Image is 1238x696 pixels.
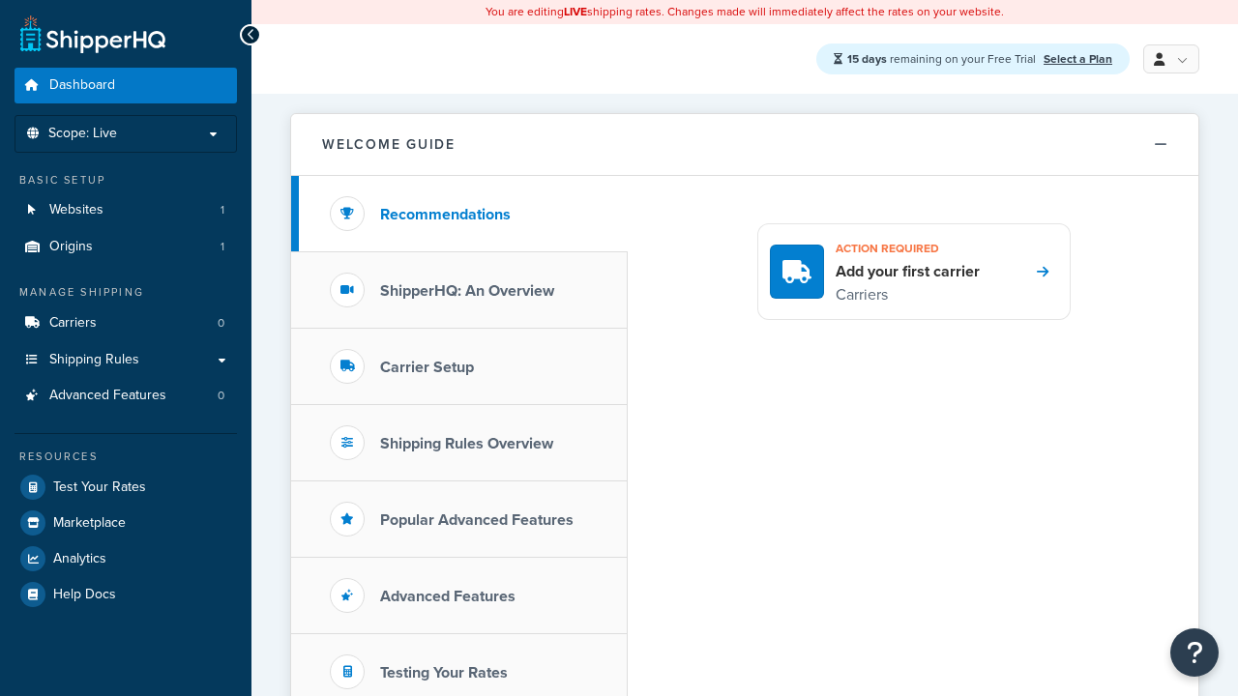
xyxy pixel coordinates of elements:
[15,229,237,265] a: Origins1
[847,50,887,68] strong: 15 days
[322,137,456,152] h2: Welcome Guide
[53,587,116,603] span: Help Docs
[380,664,508,681] h3: Testing Your Rates
[221,239,224,255] span: 1
[49,77,115,94] span: Dashboard
[48,126,117,142] span: Scope: Live
[15,378,237,414] li: Advanced Features
[15,305,237,341] li: Carriers
[15,68,237,103] a: Dashboard
[221,202,224,218] span: 1
[836,236,980,261] h3: Action required
[218,315,224,332] span: 0
[15,192,237,228] a: Websites1
[15,192,237,228] li: Websites
[15,342,237,378] a: Shipping Rules
[49,352,139,368] span: Shipping Rules
[836,261,980,282] h4: Add your first carrier
[1044,50,1112,68] a: Select a Plan
[15,449,237,465] div: Resources
[15,284,237,301] div: Manage Shipping
[847,50,1039,68] span: remaining on your Free Trial
[53,479,146,496] span: Test Your Rates
[380,435,553,452] h3: Shipping Rules Overview
[49,388,166,404] span: Advanced Features
[15,470,237,505] a: Test Your Rates
[218,388,224,404] span: 0
[15,172,237,188] div: Basic Setup
[15,506,237,540] a: Marketplace
[836,282,980,307] p: Carriers
[380,206,511,223] h3: Recommendations
[380,282,554,300] h3: ShipperHQ: An Overview
[15,305,237,341] a: Carriers0
[49,315,97,332] span: Carriers
[15,378,237,414] a: Advanced Features0
[380,511,574,529] h3: Popular Advanced Features
[15,577,237,612] a: Help Docs
[380,588,516,605] h3: Advanced Features
[49,202,103,218] span: Websites
[53,515,126,532] span: Marketplace
[53,551,106,567] span: Analytics
[1170,628,1219,677] button: Open Resource Center
[15,541,237,576] a: Analytics
[49,239,93,255] span: Origins
[15,229,237,265] li: Origins
[380,359,474,376] h3: Carrier Setup
[291,114,1198,176] button: Welcome Guide
[564,3,587,20] b: LIVE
